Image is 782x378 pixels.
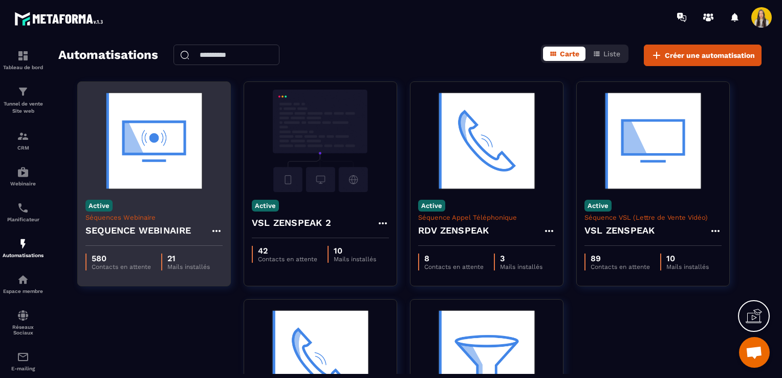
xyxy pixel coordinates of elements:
[418,90,555,192] img: automation-background
[418,223,489,238] h4: RDV ZENSPEAK
[584,214,722,221] p: Séquence VSL (Lettre de Vente Vidéo)
[167,263,210,270] p: Mails installés
[85,90,223,192] img: automation-background
[603,50,620,58] span: Liste
[665,50,755,60] span: Créer une automatisation
[17,50,29,62] img: formation
[3,181,44,186] p: Webinaire
[85,214,223,221] p: Séquences Webinaire
[543,47,585,61] button: Carte
[3,100,44,115] p: Tunnel de vente Site web
[3,78,44,122] a: formationformationTunnel de vente Site web
[3,253,44,258] p: Automatisations
[560,50,579,58] span: Carte
[3,194,44,230] a: schedulerschedulerPlanificateur
[17,238,29,250] img: automations
[584,200,612,212] p: Active
[17,351,29,363] img: email
[252,216,331,230] h4: VSL ZENSPEAK 2
[3,230,44,266] a: automationsautomationsAutomatisations
[17,86,29,98] img: formation
[418,200,445,212] p: Active
[17,309,29,322] img: social-network
[584,90,722,192] img: automation-background
[17,130,29,142] img: formation
[3,65,44,70] p: Tableau de bord
[591,263,650,270] p: Contacts en attente
[92,263,151,270] p: Contacts en attente
[3,302,44,343] a: social-networksocial-networkRéseaux Sociaux
[666,254,709,263] p: 10
[252,200,279,212] p: Active
[3,288,44,294] p: Espace membre
[644,45,762,66] button: Créer une automatisation
[258,256,317,263] p: Contacts en attente
[584,223,655,238] h4: VSL ZENSPEAK
[3,324,44,335] p: Réseaux Sociaux
[500,263,542,270] p: Mails installés
[252,90,389,192] img: automation-background
[500,254,542,263] p: 3
[17,274,29,286] img: automations
[85,223,191,238] h4: SEQUENCE WEBINAIRE
[3,145,44,151] p: CRM
[334,246,376,256] p: 10
[14,9,106,28] img: logo
[424,263,484,270] p: Contacts en attente
[3,158,44,194] a: automationsautomationsWebinaire
[418,214,555,221] p: Séquence Appel Téléphonique
[85,200,113,212] p: Active
[17,166,29,178] img: automations
[666,263,709,270] p: Mails installés
[167,254,210,263] p: 21
[258,246,317,256] p: 42
[3,122,44,158] a: formationformationCRM
[587,47,626,61] button: Liste
[58,45,158,66] h2: Automatisations
[424,254,484,263] p: 8
[3,366,44,371] p: E-mailing
[92,254,151,263] p: 580
[3,42,44,78] a: formationformationTableau de bord
[3,217,44,222] p: Planificateur
[591,254,650,263] p: 89
[739,337,770,368] div: Ouvrir le chat
[3,266,44,302] a: automationsautomationsEspace membre
[334,256,376,263] p: Mails installés
[17,202,29,214] img: scheduler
